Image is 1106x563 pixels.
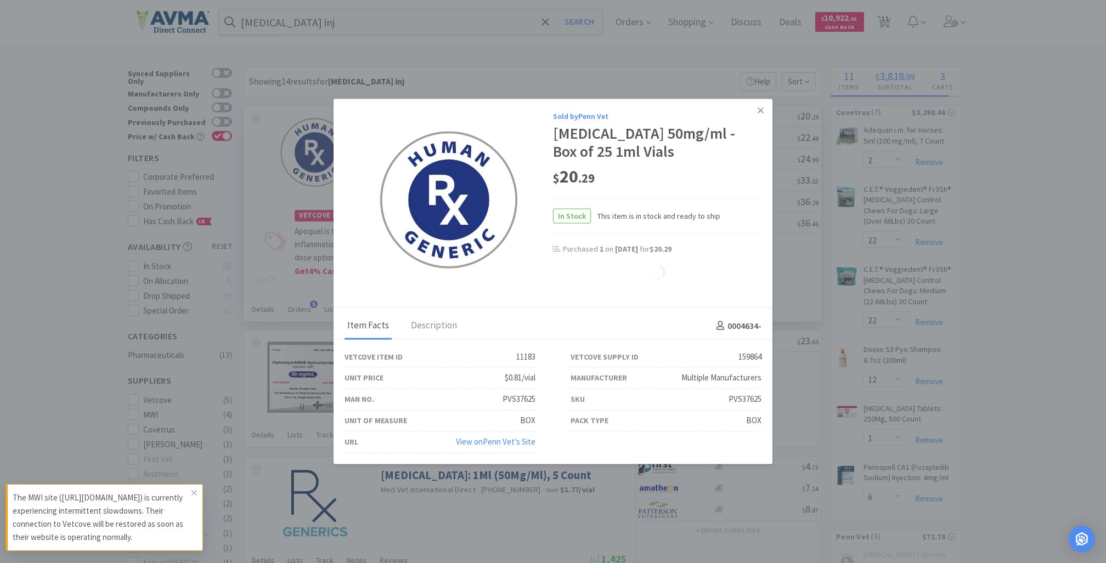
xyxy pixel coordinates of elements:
[571,394,585,406] div: SKU
[13,491,191,544] p: The MWI site ([URL][DOMAIN_NAME]) is currently experiencing intermittent slowdowns. Their connect...
[571,415,608,427] div: Pack Type
[563,243,761,254] div: Purchased on for
[712,319,761,333] h4: 0004634 -
[503,393,535,406] div: PVS37625
[345,351,403,363] div: Vetcove Item ID
[345,312,392,340] div: Item Facts
[456,437,535,447] a: View onPenn Vet's Site
[345,372,383,384] div: Unit Price
[553,166,595,187] span: 20
[408,312,460,340] div: Description
[553,124,761,161] div: [MEDICAL_DATA] 50mg/ml - Box of 25 1ml Vials
[591,209,720,221] span: This item is in stock and ready to ship
[345,394,374,406] div: Man No.
[345,415,407,427] div: Unit of Measure
[516,350,535,363] div: 11183
[377,128,520,271] img: 175c966a9ee84f3c9da037f687855013_159864.png
[505,372,535,385] div: $0.81/vial
[650,243,672,253] span: $20.29
[520,414,535,428] div: BOX
[1069,526,1095,552] div: Open Intercom Messenger
[571,351,639,363] div: Vetcove Supply ID
[738,350,761,363] div: 159864
[729,393,761,406] div: PVS37625
[578,170,595,186] span: . 29
[615,243,638,253] span: [DATE]
[553,170,560,186] span: $
[746,414,761,428] div: BOX
[554,209,590,223] span: In Stock
[600,243,603,253] span: 1
[571,372,627,384] div: Manufacturer
[681,372,761,385] div: Multiple Manufacturers
[553,110,761,122] div: Sold by Penn Vet
[345,436,358,448] div: URL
